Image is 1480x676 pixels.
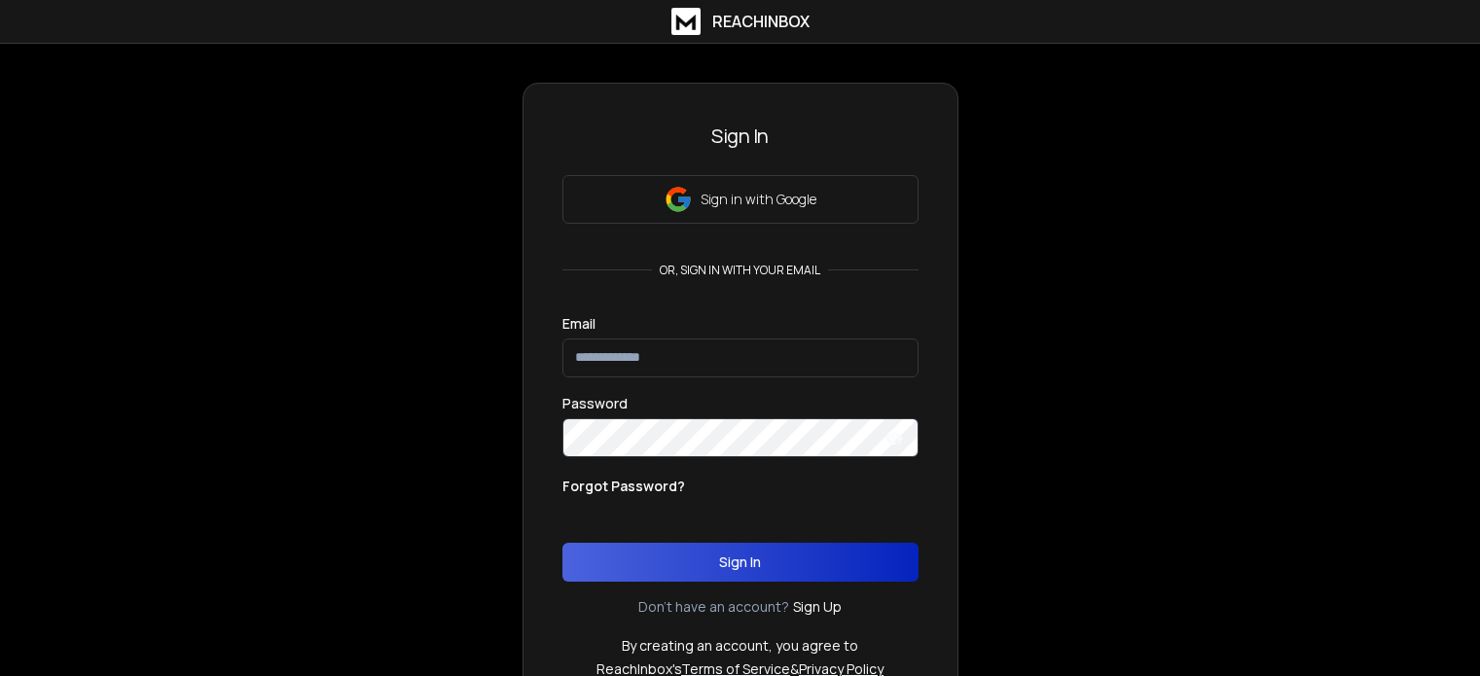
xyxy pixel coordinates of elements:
button: Sign in with Google [562,175,919,224]
p: Sign in with Google [701,190,816,209]
a: Sign Up [793,597,842,617]
a: ReachInbox [671,8,810,35]
h1: ReachInbox [712,10,810,33]
p: or, sign in with your email [652,263,828,278]
button: Sign In [562,543,919,582]
p: Don't have an account? [638,597,789,617]
label: Email [562,317,596,331]
p: Forgot Password? [562,477,685,496]
h3: Sign In [562,123,919,150]
label: Password [562,397,628,410]
p: By creating an account, you agree to [622,636,858,656]
img: logo [671,8,701,35]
